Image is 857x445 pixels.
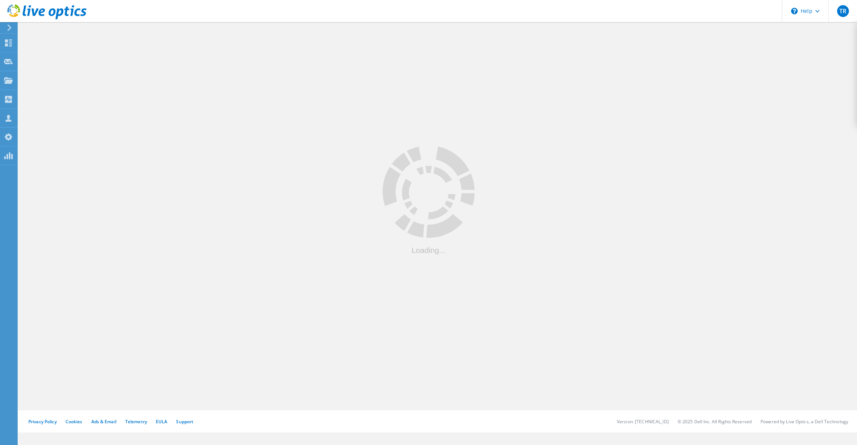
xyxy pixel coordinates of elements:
[791,8,798,14] svg: \n
[66,418,82,425] a: Cookies
[176,418,193,425] a: Support
[678,418,752,425] li: © 2025 Dell Inc. All Rights Reserved
[761,418,848,425] li: Powered by Live Optics, a Dell Technology
[156,418,167,425] a: EULA
[28,418,57,425] a: Privacy Policy
[383,246,475,254] div: Loading...
[7,15,87,21] a: Live Optics Dashboard
[125,418,147,425] a: Telemetry
[839,8,846,14] span: TR
[91,418,116,425] a: Ads & Email
[617,418,669,425] li: Version: [TECHNICAL_ID]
